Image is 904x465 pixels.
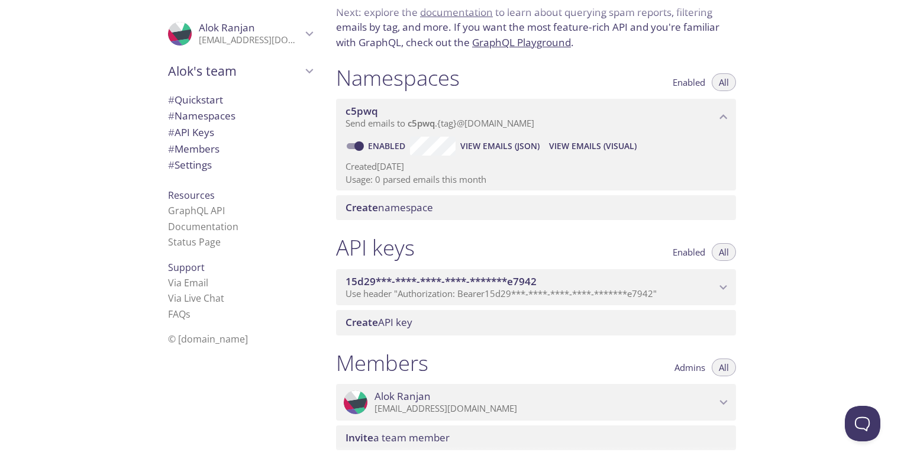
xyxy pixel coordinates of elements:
[168,276,208,289] a: Via Email
[346,315,378,329] span: Create
[168,158,175,172] span: #
[336,195,736,220] div: Create namespace
[168,235,221,248] a: Status Page
[168,109,175,122] span: #
[168,204,225,217] a: GraphQL API
[168,158,212,172] span: Settings
[845,406,880,441] iframe: Help Scout Beacon - Open
[168,142,175,156] span: #
[336,99,736,135] div: c5pwq namespace
[336,425,736,450] div: Invite a team member
[366,140,410,151] a: Enabled
[168,125,214,139] span: API Keys
[374,403,716,415] p: [EMAIL_ADDRESS][DOMAIN_NAME]
[159,56,322,86] div: Alok's team
[168,109,235,122] span: Namespaces
[159,124,322,141] div: API Keys
[199,21,255,34] span: Alok Ranjan
[168,332,248,345] span: © [DOMAIN_NAME]
[346,104,378,118] span: c5pwq
[159,141,322,157] div: Members
[168,308,191,321] a: FAQ
[168,189,215,202] span: Resources
[666,73,712,91] button: Enabled
[346,173,727,186] p: Usage: 0 parsed emails this month
[159,14,322,53] div: Alok Ranjan
[168,125,175,139] span: #
[336,350,428,376] h1: Members
[346,431,373,444] span: Invite
[336,384,736,421] div: Alok Ranjan
[667,359,712,376] button: Admins
[666,243,712,261] button: Enabled
[336,310,736,335] div: Create API Key
[712,359,736,376] button: All
[346,201,433,214] span: namespace
[456,137,544,156] button: View Emails (JSON)
[712,243,736,261] button: All
[346,160,727,173] p: Created [DATE]
[159,157,322,173] div: Team Settings
[168,93,175,106] span: #
[168,63,302,79] span: Alok's team
[168,93,223,106] span: Quickstart
[159,108,322,124] div: Namespaces
[346,431,450,444] span: a team member
[336,64,460,91] h1: Namespaces
[168,220,238,233] a: Documentation
[374,390,431,403] span: Alok Ranjan
[336,5,736,50] p: Next: explore the to learn about querying spam reports, filtering emails by tag, and more. If you...
[336,234,415,261] h1: API keys
[712,73,736,91] button: All
[460,139,540,153] span: View Emails (JSON)
[544,137,641,156] button: View Emails (Visual)
[346,117,534,129] span: Send emails to . {tag} @[DOMAIN_NAME]
[186,308,191,321] span: s
[168,261,205,274] span: Support
[168,292,224,305] a: Via Live Chat
[199,34,302,46] p: [EMAIL_ADDRESS][DOMAIN_NAME]
[472,35,571,49] a: GraphQL Playground
[168,142,219,156] span: Members
[159,92,322,108] div: Quickstart
[549,139,637,153] span: View Emails (Visual)
[346,201,378,214] span: Create
[408,117,435,129] span: c5pwq
[346,315,412,329] span: API key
